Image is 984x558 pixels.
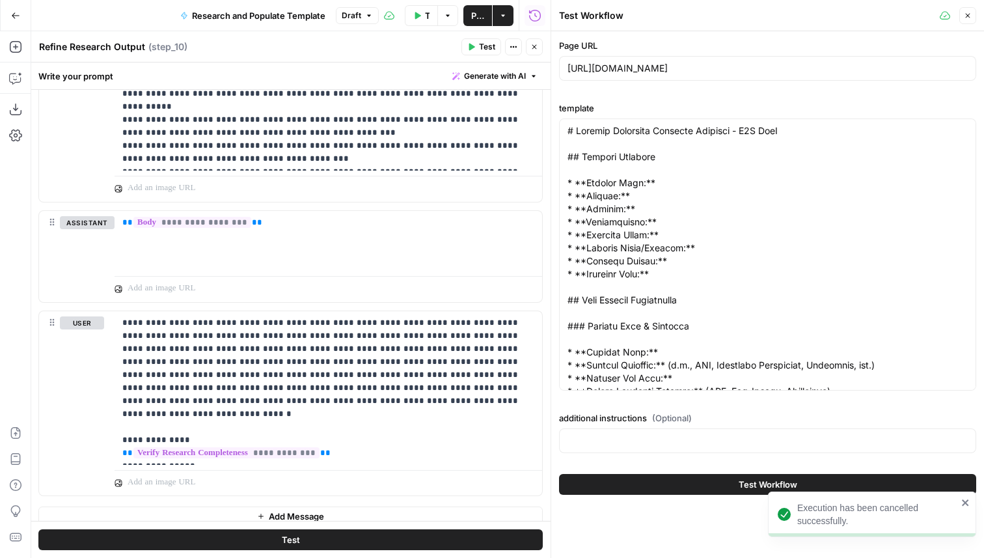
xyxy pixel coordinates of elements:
[60,216,115,229] button: assistant
[652,412,692,425] span: (Optional)
[39,311,104,496] div: user
[479,41,495,53] span: Test
[471,9,484,22] span: Publish
[405,5,438,26] button: Test Workflow
[739,478,797,491] span: Test Workflow
[172,5,333,26] button: Research and Populate Template
[192,9,325,22] span: Research and Populate Template
[38,507,543,526] button: Add Message
[961,497,970,508] button: close
[461,38,501,55] button: Test
[425,9,430,22] span: Test Workflow
[148,40,187,53] span: ( step_10 )
[31,63,551,89] div: Write your prompt
[447,68,543,85] button: Generate with AI
[559,39,976,52] label: Page URL
[464,70,526,82] span: Generate with AI
[282,533,300,546] span: Test
[269,510,324,523] span: Add Message
[39,211,104,302] div: assistant
[559,474,976,495] button: Test Workflow
[559,102,976,115] label: template
[39,40,145,53] textarea: Refine Research Output
[463,5,492,26] button: Publish
[342,10,361,21] span: Draft
[336,7,379,24] button: Draft
[60,316,104,329] button: user
[559,412,976,425] label: additional instructions
[38,529,543,550] button: Test
[797,501,957,527] div: Execution has been cancelled successfully.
